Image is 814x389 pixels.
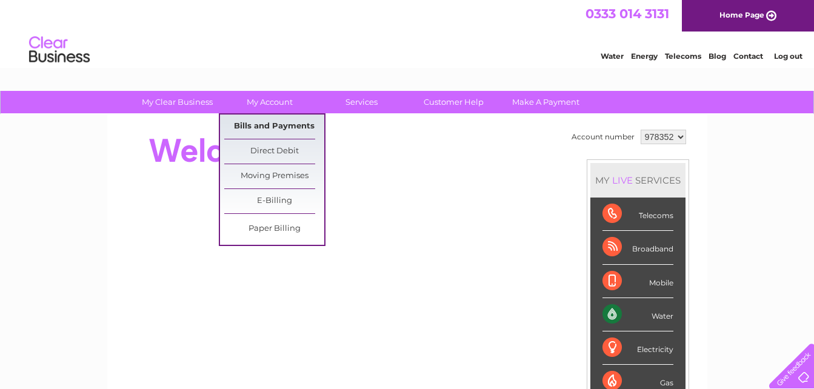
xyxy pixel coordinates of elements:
[590,163,686,198] div: MY SERVICES
[404,91,504,113] a: Customer Help
[602,298,673,331] div: Water
[601,52,624,61] a: Water
[224,139,324,164] a: Direct Debit
[602,231,673,264] div: Broadband
[610,175,635,186] div: LIVE
[774,52,802,61] a: Log out
[496,91,596,113] a: Make A Payment
[224,189,324,213] a: E-Billing
[585,6,669,21] a: 0333 014 3131
[224,164,324,188] a: Moving Premises
[224,217,324,241] a: Paper Billing
[709,52,726,61] a: Blog
[569,127,638,147] td: Account number
[28,32,90,68] img: logo.png
[127,91,227,113] a: My Clear Business
[631,52,658,61] a: Energy
[224,115,324,139] a: Bills and Payments
[121,7,694,59] div: Clear Business is a trading name of Verastar Limited (registered in [GEOGRAPHIC_DATA] No. 3667643...
[312,91,412,113] a: Services
[602,265,673,298] div: Mobile
[219,91,319,113] a: My Account
[602,331,673,365] div: Electricity
[733,52,763,61] a: Contact
[602,198,673,231] div: Telecoms
[665,52,701,61] a: Telecoms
